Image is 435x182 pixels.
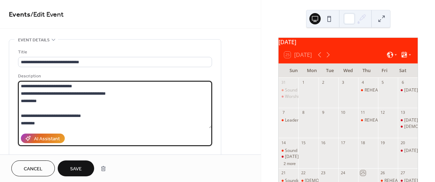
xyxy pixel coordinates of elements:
[360,80,366,85] div: 4
[357,64,376,78] div: Thu
[279,94,298,100] div: Worship Experience @ THE HARBORSIDE
[339,64,357,78] div: Wed
[365,87,419,93] div: REHEARSAL-Women's Choir
[11,160,55,176] button: Cancel
[279,87,298,93] div: Sound Check-Praise Team
[301,110,306,115] div: 8
[281,160,298,166] button: 2 more
[285,117,338,123] div: Leadership Lunch- Meeting
[394,64,412,78] div: Sat
[358,87,378,93] div: REHEARSAL-Women's Choir
[376,64,394,78] div: Fri
[340,80,346,85] div: 3
[398,117,418,123] div: Saturday Morning Prayer
[321,110,326,115] div: 9
[360,170,366,176] div: 25
[301,80,306,85] div: 1
[340,110,346,115] div: 10
[360,140,366,145] div: 18
[279,117,298,123] div: Leadership Lunch- Meeting
[281,110,286,115] div: 7
[279,148,298,154] div: Sound Check- Women's Choir
[340,170,346,176] div: 24
[380,80,385,85] div: 5
[398,124,418,130] div: Evangelism @ Larkin Chase in Bowie, MD
[303,64,321,78] div: Mon
[279,154,298,160] div: Women's Day Worship Experience
[285,148,343,154] div: Sound Check- Women's Choir
[284,64,303,78] div: Sun
[18,48,211,56] div: Title
[360,110,366,115] div: 11
[321,80,326,85] div: 2
[400,170,405,176] div: 27
[285,87,337,93] div: Sound Check-Praise Team
[18,36,50,44] span: Event details
[285,154,339,160] div: [DATE] Worship Experience
[70,165,82,173] span: Save
[400,80,405,85] div: 6
[380,110,385,115] div: 12
[58,160,94,176] button: Save
[321,140,326,145] div: 16
[365,117,420,123] div: REHEARSAL- Women’s Choir
[380,170,385,176] div: 26
[30,8,64,22] span: / Edit Event
[301,140,306,145] div: 15
[380,140,385,145] div: 19
[279,38,418,46] div: [DATE]
[34,135,60,143] div: AI Assistant
[21,134,65,143] button: AI Assistant
[400,140,405,145] div: 20
[321,170,326,176] div: 23
[398,87,418,93] div: Saturday Morning Prayer
[400,110,405,115] div: 13
[18,72,211,80] div: Description
[285,94,366,100] div: Worship Experience @ THE HARBORSIDE
[24,165,42,173] span: Cancel
[281,80,286,85] div: 31
[321,64,339,78] div: Tue
[9,8,30,22] a: Events
[398,148,418,154] div: Saturday Morning Prayer
[358,117,378,123] div: REHEARSAL- Women’s Choir
[281,170,286,176] div: 21
[340,140,346,145] div: 17
[301,170,306,176] div: 22
[281,140,286,145] div: 14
